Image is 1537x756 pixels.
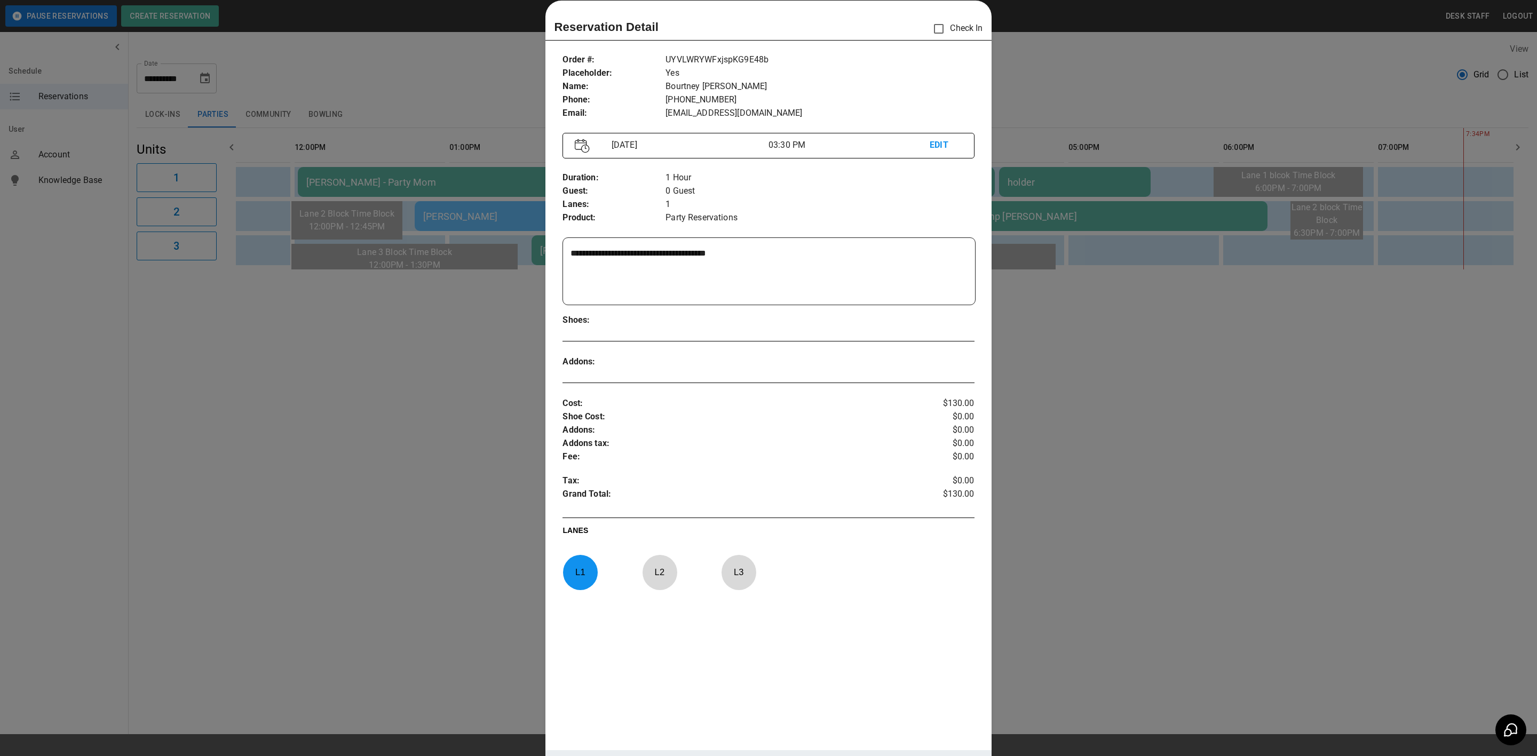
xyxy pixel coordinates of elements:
p: Product : [562,211,665,225]
p: Shoe Cost : [562,410,906,424]
p: Guest : [562,185,665,198]
p: Yes [665,67,974,80]
p: 03:30 PM [769,139,930,152]
p: L 1 [562,560,598,585]
p: Shoes : [562,314,665,327]
p: [DATE] [607,139,769,152]
p: Order # : [562,53,665,67]
p: Placeholder : [562,67,665,80]
p: $0.00 [906,410,975,424]
p: Addons tax : [562,437,906,450]
p: Email : [562,107,665,120]
p: L 2 [642,560,677,585]
p: $0.00 [906,437,975,450]
p: Addons : [562,424,906,437]
p: Cost : [562,397,906,410]
p: Addons : [562,355,665,369]
p: Grand Total : [562,488,906,504]
p: Check In [928,18,983,40]
p: Phone : [562,93,665,107]
p: 1 Hour [665,171,974,185]
p: [EMAIL_ADDRESS][DOMAIN_NAME] [665,107,974,120]
img: Vector [575,139,590,153]
p: Reservation Detail [554,18,659,36]
p: 0 Guest [665,185,974,198]
p: L 3 [721,560,756,585]
p: $0.00 [906,474,975,488]
p: $0.00 [906,450,975,464]
p: Bourtney [PERSON_NAME] [665,80,974,93]
p: LANES [562,525,974,540]
p: $0.00 [906,424,975,437]
p: Duration : [562,171,665,185]
p: UYVLWRYWFxjspKG9E48b [665,53,974,67]
p: Lanes : [562,198,665,211]
p: EDIT [930,139,962,152]
p: Name : [562,80,665,93]
p: $130.00 [906,397,975,410]
p: 1 [665,198,974,211]
p: Tax : [562,474,906,488]
p: [PHONE_NUMBER] [665,93,974,107]
p: $130.00 [906,488,975,504]
p: Party Reservations [665,211,974,225]
p: Fee : [562,450,906,464]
